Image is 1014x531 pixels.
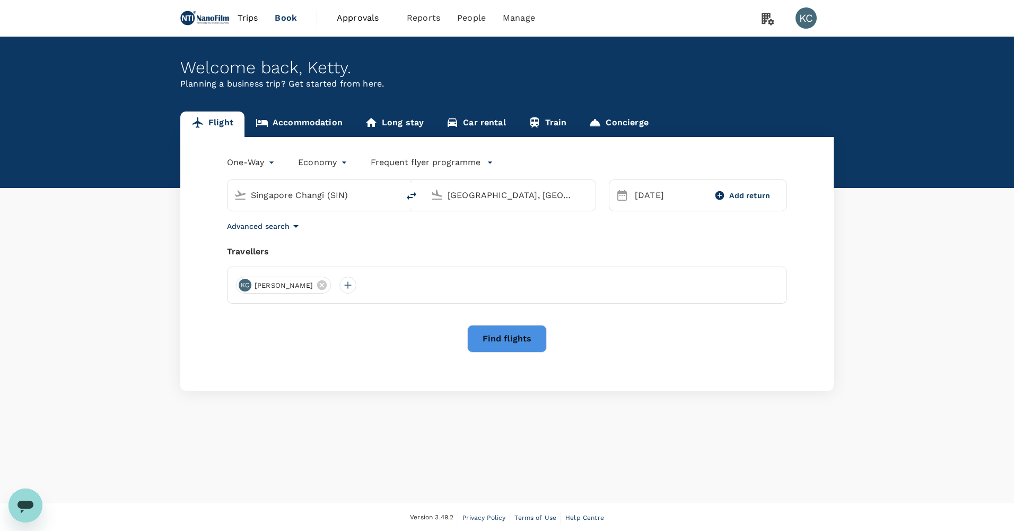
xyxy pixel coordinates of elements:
[588,194,590,196] button: Open
[227,245,787,258] div: Travellers
[514,512,556,524] a: Terms of Use
[462,514,505,521] span: Privacy Policy
[399,183,424,209] button: delete
[180,58,834,78] div: Welcome back , Ketty .
[517,112,578,137] a: Train
[275,12,297,24] span: Book
[180,78,834,90] p: Planning a business trip? Get started from here.
[391,194,394,196] button: Open
[631,185,702,206] div: [DATE]
[467,325,547,353] button: Find flights
[565,514,604,521] span: Help Centre
[578,112,659,137] a: Concierge
[238,12,258,24] span: Trips
[244,112,354,137] a: Accommodation
[371,156,493,169] button: Frequent flyer programme
[354,112,435,137] a: Long stay
[236,277,331,294] div: KC[PERSON_NAME]
[298,154,349,171] div: Economy
[796,7,817,29] div: KC
[435,112,517,137] a: Car rental
[8,489,42,523] iframe: Button to launch messaging window
[251,187,377,203] input: Depart from
[729,190,770,201] span: Add return
[227,221,290,232] p: Advanced search
[448,187,573,203] input: Going to
[337,12,390,24] span: Approvals
[371,156,480,169] p: Frequent flyer programme
[227,154,277,171] div: One-Way
[503,12,535,24] span: Manage
[180,6,229,30] img: NANOFILM TECHNOLOGIES INTERNATIONAL LIMITED
[457,12,486,24] span: People
[180,112,244,137] a: Flight
[565,512,604,524] a: Help Centre
[248,280,319,291] span: [PERSON_NAME]
[462,512,505,524] a: Privacy Policy
[410,512,453,523] span: Version 3.49.2
[227,220,302,233] button: Advanced search
[239,279,251,292] div: KC
[407,12,440,24] span: Reports
[514,514,556,521] span: Terms of Use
